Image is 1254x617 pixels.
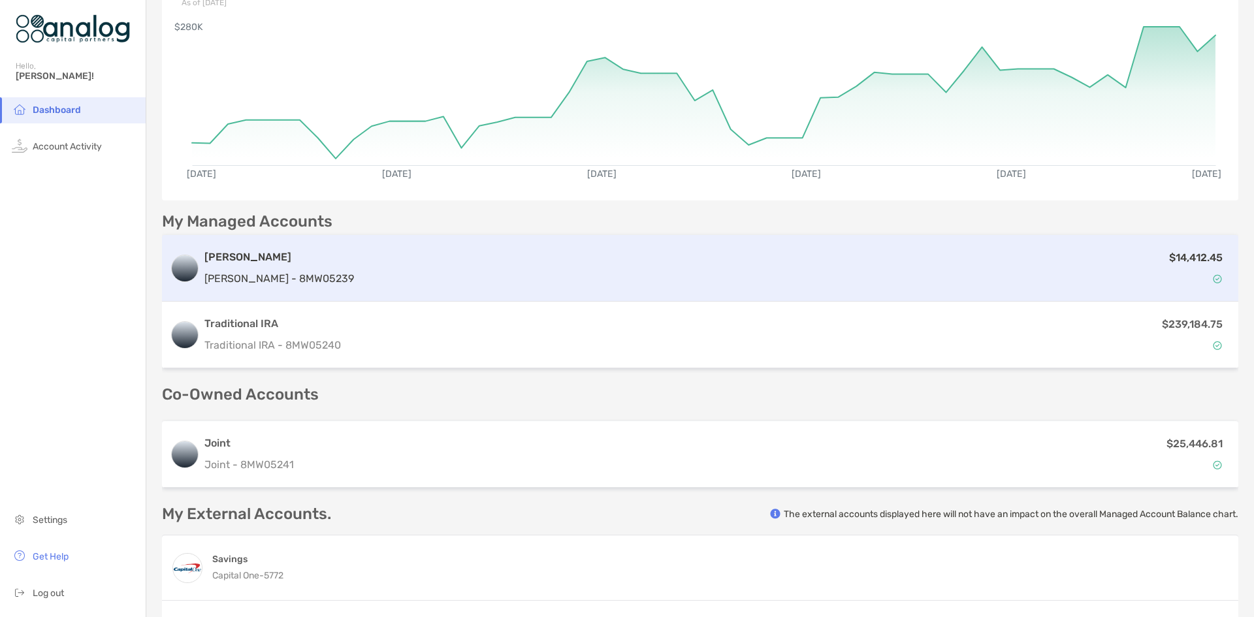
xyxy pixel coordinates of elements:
[12,548,27,563] img: get-help icon
[204,316,341,332] h3: Traditional IRA
[162,214,332,230] p: My Managed Accounts
[12,584,27,600] img: logout icon
[33,551,69,562] span: Get Help
[264,570,283,581] span: 5772
[204,435,294,451] h3: Joint
[33,588,64,599] span: Log out
[12,511,27,527] img: settings icon
[997,168,1026,180] text: [DATE]
[33,104,81,116] span: Dashboard
[212,553,283,565] h4: Savings
[204,337,341,353] p: Traditional IRA - 8MW05240
[770,509,780,519] img: info
[12,138,27,153] img: activity icon
[587,168,617,180] text: [DATE]
[162,506,331,522] p: My External Accounts.
[204,456,294,473] p: Joint - 8MW05241
[204,270,354,287] p: [PERSON_NAME] - 8MW05239
[174,22,203,33] text: $280K
[1213,341,1222,350] img: Account Status icon
[16,71,138,82] span: [PERSON_NAME]!
[173,554,202,582] img: 360 Performance Savings
[382,168,411,180] text: [DATE]
[162,387,1238,403] p: Co-Owned Accounts
[212,570,264,581] span: Capital One -
[33,514,67,526] span: Settings
[204,249,354,265] h3: [PERSON_NAME]
[16,5,130,52] img: Zoe Logo
[172,322,198,348] img: logo account
[1213,274,1222,283] img: Account Status icon
[1192,168,1221,180] text: [DATE]
[187,168,216,180] text: [DATE]
[172,441,198,467] img: logo account
[784,508,1238,520] p: The external accounts displayed here will not have an impact on the overall Managed Account Balan...
[1169,249,1223,266] p: $14,412.45
[1162,316,1223,332] p: $239,184.75
[33,141,102,152] span: Account Activity
[12,101,27,117] img: household icon
[1166,435,1223,452] p: $25,446.81
[792,168,821,180] text: [DATE]
[1213,460,1222,469] img: Account Status icon
[172,255,198,281] img: logo account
